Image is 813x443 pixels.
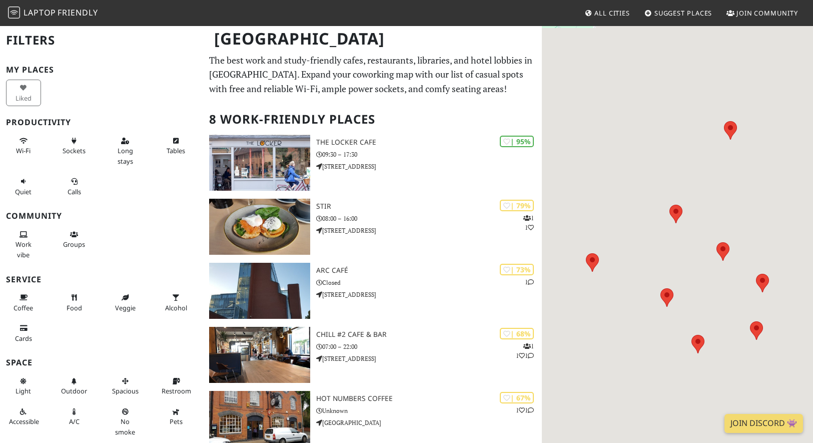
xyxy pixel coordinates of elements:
button: Sockets [57,133,92,159]
a: Suggest Places [640,4,716,22]
p: [STREET_ADDRESS] [316,162,542,171]
div: | 67% [500,392,534,403]
h3: ARC Café [316,266,542,275]
span: People working [16,240,32,259]
h3: Hot Numbers Coffee [316,394,542,403]
button: Outdoor [57,373,92,399]
button: Veggie [108,289,143,316]
a: ARC Café | 73% 1 ARC Café Closed [STREET_ADDRESS] [203,263,542,319]
img: Chill #2 Cafe & Bar [209,327,310,383]
h2: 8 Work-Friendly Places [209,104,536,135]
p: The best work and study-friendly cafes, restaurants, libraries, and hotel lobbies in [GEOGRAPHIC_... [209,53,536,96]
span: Video/audio calls [68,187,81,196]
div: | 79% [500,200,534,211]
a: Join Community [722,4,802,22]
div: | 68% [500,328,534,339]
p: 1 1 [516,405,534,415]
p: [GEOGRAPHIC_DATA] [316,418,542,427]
span: Stable Wi-Fi [16,146,31,155]
p: 1 1 [523,213,534,232]
h3: Productivity [6,118,197,127]
button: Cards [6,320,41,346]
a: Stir | 79% 11 Stir 08:00 – 16:00 [STREET_ADDRESS] [203,199,542,255]
span: All Cities [594,9,630,18]
span: Alcohol [165,303,187,312]
button: Quiet [6,173,41,200]
span: Veggie [115,303,136,312]
p: [STREET_ADDRESS] [316,226,542,235]
span: Natural light [16,386,31,395]
img: LaptopFriendly [8,7,20,19]
a: Join Discord 👾 [724,414,803,433]
button: Calls [57,173,92,200]
span: Long stays [118,146,133,165]
h3: The Locker Cafe [316,138,542,147]
button: Food [57,289,92,316]
button: A/C [57,403,92,430]
h3: Chill #2 Cafe & Bar [316,330,542,339]
button: Wi-Fi [6,133,41,159]
span: Coffee [14,303,33,312]
p: Closed [316,278,542,287]
img: Stir [209,199,310,255]
a: Chill #2 Cafe & Bar | 68% 111 Chill #2 Cafe & Bar 07:00 – 22:00 [STREET_ADDRESS] [203,327,542,383]
span: Credit cards [15,334,32,343]
span: Laptop [24,7,56,18]
h1: [GEOGRAPHIC_DATA] [206,25,540,53]
div: | 95% [500,136,534,147]
span: Group tables [63,240,85,249]
span: Outdoor area [61,386,87,395]
span: Restroom [162,386,191,395]
span: Spacious [112,386,139,395]
p: 08:00 – 16:00 [316,214,542,223]
span: Air conditioned [69,417,80,426]
span: Join Community [736,9,798,18]
span: Suggest Places [654,9,712,18]
button: Accessible [6,403,41,430]
a: The Locker Cafe | 95% The Locker Cafe 09:30 – 17:30 [STREET_ADDRESS] [203,135,542,191]
h3: Stir [316,202,542,211]
button: Coffee [6,289,41,316]
button: Alcohol [159,289,194,316]
p: Unknown [316,406,542,415]
a: All Cities [580,4,634,22]
button: Spacious [108,373,143,399]
p: 1 [525,277,534,287]
span: Smoke free [115,417,135,436]
span: Quiet [15,187,32,196]
div: | 73% [500,264,534,275]
span: Power sockets [63,146,86,155]
img: The Locker Cafe [209,135,310,191]
p: 07:00 – 22:00 [316,342,542,351]
a: LaptopFriendly LaptopFriendly [8,5,98,22]
button: Long stays [108,133,143,169]
p: [STREET_ADDRESS] [316,354,542,363]
p: [STREET_ADDRESS] [316,290,542,299]
span: Friendly [58,7,98,18]
h3: Service [6,275,197,284]
h3: Space [6,358,197,367]
button: Pets [159,403,194,430]
button: Groups [57,226,92,253]
h3: Community [6,211,197,221]
img: ARC Café [209,263,310,319]
span: Work-friendly tables [167,146,185,155]
button: Work vibe [6,226,41,263]
p: 1 1 1 [516,341,534,360]
p: 09:30 – 17:30 [316,150,542,159]
h3: My Places [6,65,197,75]
button: Light [6,373,41,399]
span: Pet friendly [170,417,183,426]
button: Tables [159,133,194,159]
button: Restroom [159,373,194,399]
span: Food [67,303,82,312]
h2: Filters [6,25,197,56]
span: Accessible [9,417,39,426]
button: No smoke [108,403,143,440]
